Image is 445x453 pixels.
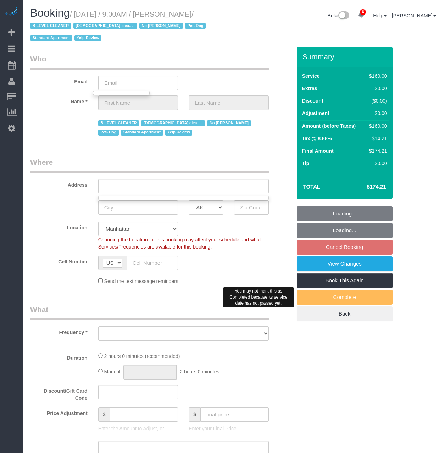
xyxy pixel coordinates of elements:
span: B LEVEL CLEANER [30,23,71,29]
input: Cell Number [127,256,178,270]
label: Discount/Gift Card Code [25,385,93,402]
span: 2 hours 0 minutes (recommended) [104,353,180,359]
p: Enter the Amount to Adjust, or [98,425,178,432]
span: Standard Apartment [121,130,163,135]
label: Address [25,179,93,189]
strong: Total [303,184,321,190]
p: Enter your Final Price [189,425,269,432]
span: Pet- Dog [185,23,206,29]
div: $160.00 [366,72,387,80]
a: Book This Again [297,273,393,288]
span: B LEVEL CLEANER [98,120,139,126]
label: Amount (before Taxes) [302,122,356,130]
label: Email [25,76,93,85]
input: Last Name [189,95,269,110]
label: Discount [302,97,323,104]
span: Booking [30,7,70,19]
div: $0.00 [366,110,387,117]
a: Help [373,13,387,18]
label: Location [25,222,93,231]
label: Adjustment [302,110,329,117]
small: / [DATE] / 9:00AM / [PERSON_NAME] [30,10,208,42]
label: Name * [25,95,93,105]
input: Zip Code [234,200,269,215]
label: Extras [302,85,317,92]
a: Beta [328,13,350,18]
span: Pet- Dog [98,130,119,135]
label: Tip [302,160,310,167]
label: Tax @ 8.88% [302,135,332,142]
div: ($0.00) [366,97,387,104]
span: No [PERSON_NAME] [139,23,183,29]
span: $ [98,407,110,422]
input: final price [200,407,269,422]
input: City [98,200,178,215]
span: 2 hours 0 minutes [180,369,219,375]
h4: $174.21 [345,184,386,190]
span: Manual [104,369,121,375]
a: [PERSON_NAME] [392,13,436,18]
span: / [30,10,208,42]
div: $0.00 [366,85,387,92]
a: View Changes [297,256,393,271]
div: You may not mark this as Completed because its service date has not passed yet. [223,287,294,307]
input: First Name [98,95,178,110]
a: Back [297,306,393,321]
label: Service [302,72,320,80]
legend: Where [30,157,269,173]
span: [DEMOGRAPHIC_DATA] cleaner only [73,23,137,29]
span: No [PERSON_NAME] [207,120,251,126]
div: $174.21 [366,147,387,154]
a: 8 [354,7,368,23]
span: Yelp Review [165,130,193,135]
img: Automaid Logo [4,7,18,17]
span: Yelp Review [74,35,102,41]
span: Changing the Location for this booking may affect your schedule and what Services/Frequencies are... [98,237,261,250]
legend: What [30,304,269,320]
div: $160.00 [366,122,387,130]
label: Duration [25,352,93,361]
span: 8 [360,9,366,15]
label: Frequency * [25,326,93,336]
div: $14.21 [366,135,387,142]
span: $ [189,407,200,422]
h3: Summary [302,53,389,61]
input: Email [98,76,178,90]
span: Standard Apartment [30,35,72,41]
label: Final Amount [302,147,334,154]
span: Send me text message reminders [104,278,178,284]
label: Cell Number [25,256,93,265]
legend: Who [30,54,269,70]
label: Price Adjustment [25,407,93,417]
div: $0.00 [366,160,387,167]
img: New interface [338,11,349,21]
span: [DEMOGRAPHIC_DATA] cleaner only [141,120,205,126]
